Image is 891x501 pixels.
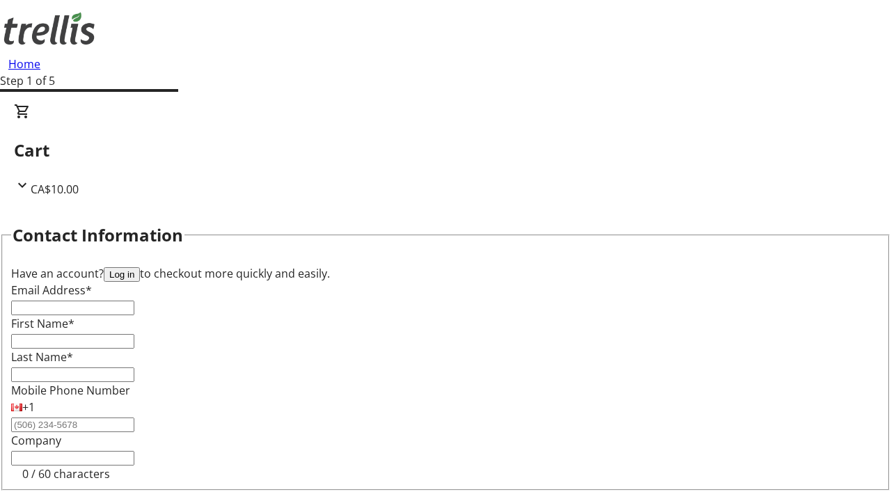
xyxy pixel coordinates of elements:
span: CA$10.00 [31,182,79,197]
label: Company [11,433,61,448]
h2: Cart [14,138,877,163]
div: CartCA$10.00 [14,103,877,198]
div: Have an account? to checkout more quickly and easily. [11,265,880,282]
label: Email Address* [11,283,92,298]
h2: Contact Information [13,223,183,248]
label: Mobile Phone Number [11,383,130,398]
label: First Name* [11,316,74,331]
button: Log in [104,267,140,282]
label: Last Name* [11,349,73,365]
input: (506) 234-5678 [11,417,134,432]
tr-character-limit: 0 / 60 characters [22,466,110,482]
